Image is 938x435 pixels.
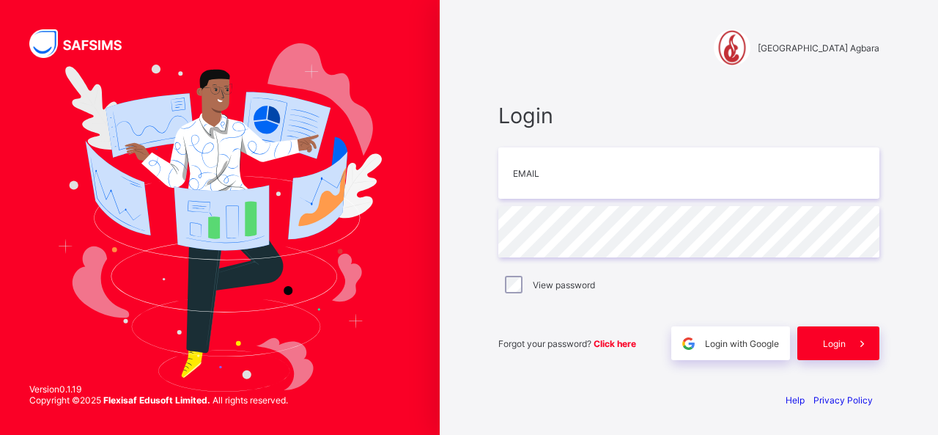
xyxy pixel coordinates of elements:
span: Login [498,103,879,128]
span: Login [823,338,846,349]
img: Hero Image [58,43,381,391]
strong: Flexisaf Edusoft Limited. [103,395,210,406]
a: Help [786,395,805,406]
span: [GEOGRAPHIC_DATA] Agbara [758,43,879,54]
img: SAFSIMS Logo [29,29,139,58]
span: Copyright © 2025 All rights reserved. [29,395,288,406]
label: View password [533,279,595,290]
span: Forgot your password? [498,338,636,349]
img: google.396cfc9801f0270233282035f929180a.svg [680,335,697,352]
span: Login with Google [705,338,779,349]
span: Version 0.1.19 [29,384,288,395]
a: Click here [594,338,636,349]
a: Privacy Policy [813,395,873,406]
